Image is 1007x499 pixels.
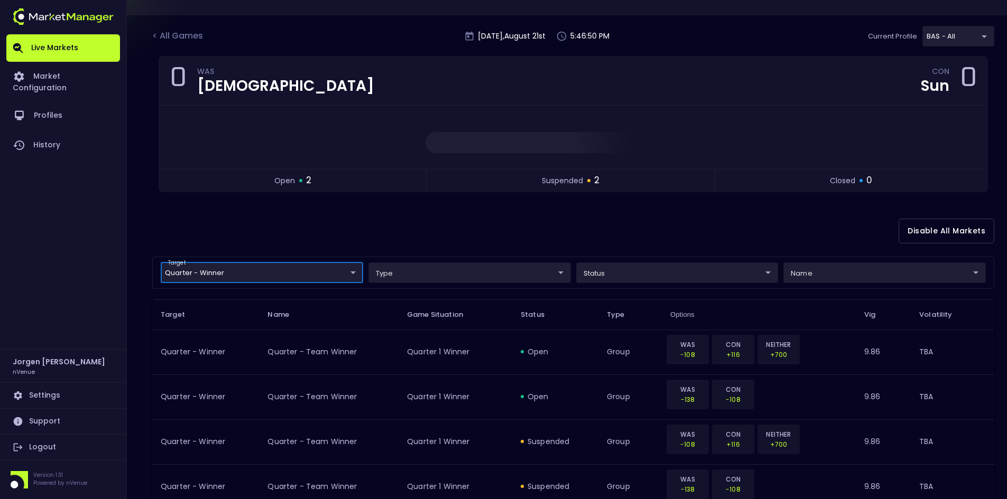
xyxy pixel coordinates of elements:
td: Quarter 1 Winner [399,374,512,419]
p: Powered by nVenue [33,479,87,487]
td: Quarter - Winner [152,374,259,419]
p: +700 [764,350,793,360]
span: Volatility [919,310,966,319]
span: Game Situation [407,310,477,319]
div: target [368,262,571,283]
span: Name [267,310,303,319]
h3: nVenue [13,368,35,375]
a: Support [6,409,120,434]
td: Quarter - Winner [152,329,259,374]
p: CON [719,384,747,394]
p: WAS [673,340,702,350]
p: CON [719,340,747,350]
p: -108 [719,394,747,404]
p: -108 [673,439,702,449]
span: Target [161,310,199,319]
td: 9.86 [856,374,911,419]
p: WAS [673,474,702,484]
div: WAS [197,69,374,77]
button: Disable All Markets [899,219,994,243]
p: 5:46:50 PM [570,31,609,42]
span: 2 [306,174,311,187]
span: closed [830,175,855,186]
td: Quarter 1 Winner [399,419,512,464]
div: [DEMOGRAPHIC_DATA] [197,79,374,93]
div: CON [932,69,949,77]
a: Settings [6,383,120,408]
div: open [521,346,590,357]
p: +700 [764,439,793,449]
p: Version 1.31 [33,471,87,479]
p: WAS [673,384,702,394]
p: NEITHER [764,429,793,439]
div: 0 [960,65,977,97]
td: Quarter - Team Winner [259,419,399,464]
td: group [598,329,662,374]
td: 9.86 [856,329,911,374]
p: CON [719,429,747,439]
td: group [598,374,662,419]
p: WAS [673,429,702,439]
span: 2 [594,174,599,187]
p: +116 [719,350,747,360]
td: Quarter 1 Winner [399,329,512,374]
div: target [783,262,986,283]
span: suspended [542,175,583,186]
a: Market Configuration [6,62,120,101]
span: open [274,175,295,186]
td: TBA [911,329,994,374]
div: target [922,26,994,46]
label: target [168,259,186,267]
p: [DATE] , August 21 st [478,31,546,42]
div: target [161,262,363,283]
p: CON [719,474,747,484]
div: Version 1.31Powered by nVenue [6,471,120,488]
td: Quarter - Winner [152,419,259,464]
a: Logout [6,435,120,460]
div: 0 [170,65,187,97]
span: Type [607,310,639,319]
span: Vig [864,310,889,319]
h2: Jorgen [PERSON_NAME] [13,356,105,368]
p: NEITHER [764,340,793,350]
td: 9.86 [856,419,911,464]
p: Current Profile [868,31,917,42]
p: -108 [673,350,702,360]
img: logo [13,8,114,25]
span: Status [521,310,558,319]
p: -138 [673,484,702,494]
a: Profiles [6,101,120,130]
p: +116 [719,439,747,449]
td: group [598,419,662,464]
span: 0 [866,174,872,187]
div: open [521,391,590,402]
div: Sun [921,79,949,93]
th: Options [662,299,856,329]
div: < All Games [152,30,205,43]
a: Live Markets [6,34,120,62]
div: suspended [521,436,590,447]
td: Quarter - Team Winner [259,374,399,419]
a: History [6,130,120,160]
td: Quarter - Team Winner [259,329,399,374]
div: suspended [521,481,590,492]
td: TBA [911,419,994,464]
div: target [576,262,779,283]
p: -138 [673,394,702,404]
td: TBA [911,374,994,419]
p: -108 [719,484,747,494]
